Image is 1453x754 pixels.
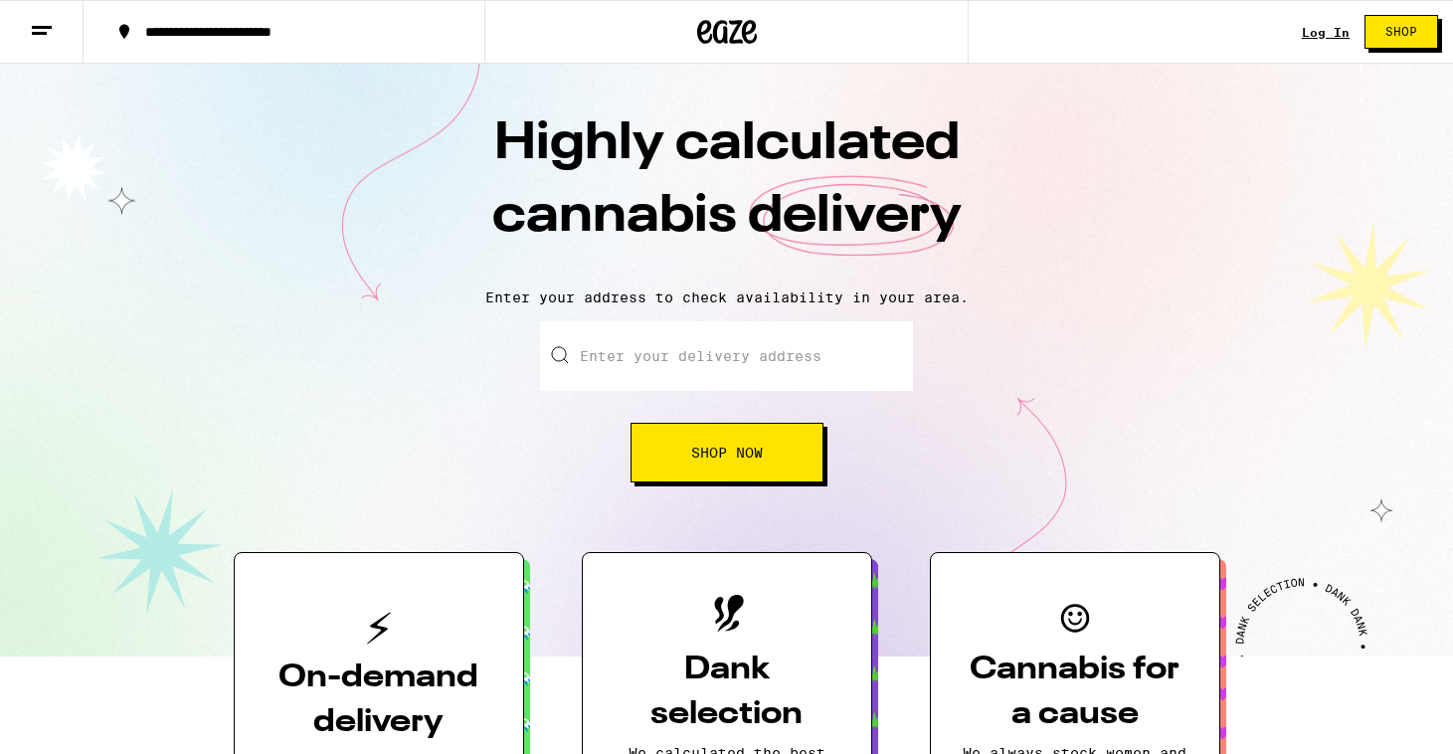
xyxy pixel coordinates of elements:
[267,656,491,745] h3: On-demand delivery
[1364,15,1438,49] button: Shop
[963,648,1187,737] h3: Cannabis for a cause
[379,108,1075,274] h1: Highly calculated cannabis delivery
[1350,15,1453,49] a: Shop
[615,648,839,737] h3: Dank selection
[20,289,1433,305] p: Enter your address to check availability in your area.
[631,423,823,482] button: Shop Now
[691,446,763,460] span: Shop Now
[540,321,913,391] input: Enter your delivery address
[1385,26,1417,38] span: Shop
[1302,26,1350,39] a: Log In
